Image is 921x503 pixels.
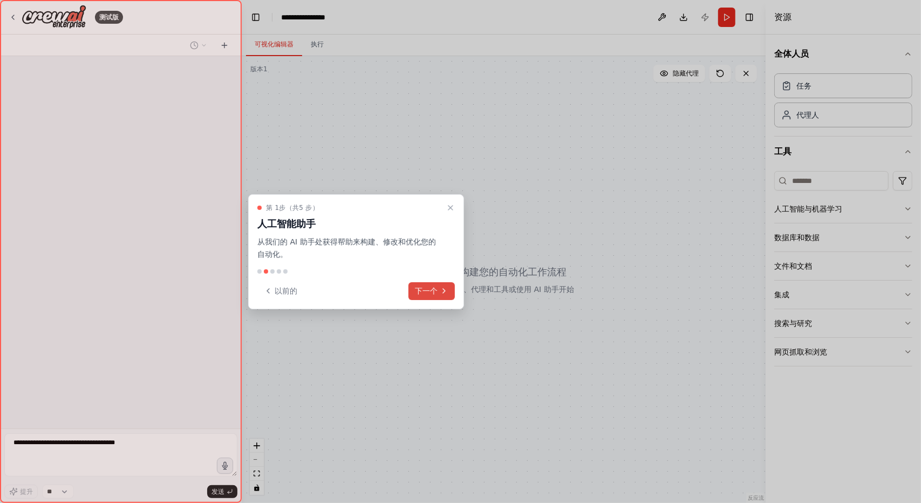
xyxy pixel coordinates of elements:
[257,237,436,259] font: 从我们的 AI 助手处获得帮助来构建、修改和优化您的自动化。
[299,204,319,212] font: 5 步）
[279,204,285,212] font: 步
[266,204,279,212] font: 第 1
[444,201,457,214] button: 关闭演练
[248,10,263,25] button: 隐藏左侧边栏
[275,287,297,295] font: 以前的
[286,204,299,212] font: （共
[257,218,316,229] font: 人工智能助手
[257,282,304,300] button: 以前的
[415,287,438,295] font: 下一个
[408,282,455,300] button: 下一个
